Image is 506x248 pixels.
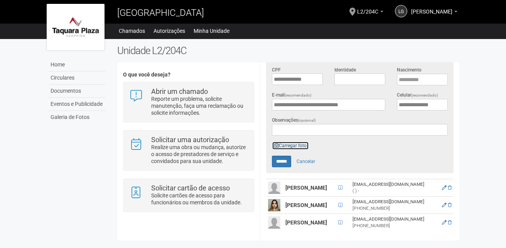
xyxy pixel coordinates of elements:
a: Editar membro [442,185,447,190]
strong: [PERSON_NAME] [285,219,327,226]
img: user.png [268,199,280,211]
div: [EMAIL_ADDRESS][DOMAIN_NAME] [353,199,436,205]
span: Luiza Gomes Nogueira [411,1,452,15]
label: Identidade [334,66,356,73]
a: Chamados [119,25,145,36]
p: Solicite cartões de acesso para funcionários ou membros da unidade. [151,192,248,206]
a: Eventos e Publicidade [49,98,106,111]
span: (recomendado) [411,93,438,97]
strong: [PERSON_NAME] [285,185,327,191]
a: L2/204C [357,10,383,16]
div: [EMAIL_ADDRESS][DOMAIN_NAME] [353,181,436,188]
p: Reporte um problema, solicite manutenção, faça uma reclamação ou solicite informações. [151,95,248,116]
strong: Abrir um chamado [151,87,208,95]
div: ( ) - [353,188,436,194]
img: logo.jpg [47,4,105,50]
a: Circulares [49,71,106,85]
a: Documentos [49,85,106,98]
strong: Solicitar uma autorização [151,136,229,144]
h2: Unidade L2/204C [117,45,459,56]
div: [PHONE_NUMBER] [353,223,436,229]
a: Home [49,58,106,71]
a: Excluir membro [448,220,452,225]
label: Celular [397,92,438,99]
a: Editar membro [442,220,447,225]
h4: O que você deseja? [123,72,254,78]
img: user.png [268,182,280,194]
a: Excluir membro [448,185,452,190]
label: CPF [272,66,281,73]
a: Galeria de Fotos [49,111,106,124]
p: Realize uma obra ou mudança, autorize o acesso de prestadores de serviço e convidados para sua un... [151,144,248,165]
a: Autorizações [153,25,185,36]
span: L2/204C [357,1,378,15]
span: (opcional) [298,118,316,122]
a: Cancelar [292,156,319,167]
a: Editar membro [442,202,447,208]
strong: [PERSON_NAME] [285,202,327,208]
a: Carregar foto [272,141,309,150]
img: user.png [268,216,280,229]
span: [GEOGRAPHIC_DATA] [117,7,204,18]
a: [PERSON_NAME] [411,10,457,16]
a: Minha Unidade [194,25,229,36]
div: [EMAIL_ADDRESS][DOMAIN_NAME] [353,216,436,223]
a: Solicitar cartão de acesso Solicite cartões de acesso para funcionários ou membros da unidade. [129,185,248,206]
label: Nascimento [397,66,422,73]
label: Observações [272,117,316,124]
label: E-mail [272,92,312,99]
a: Excluir membro [448,202,452,208]
span: (recomendado) [285,93,312,97]
a: Abrir um chamado Reporte um problema, solicite manutenção, faça uma reclamação ou solicite inform... [129,88,248,116]
div: [PHONE_NUMBER] [353,205,436,212]
a: LG [395,5,407,17]
a: Solicitar uma autorização Realize uma obra ou mudança, autorize o acesso de prestadores de serviç... [129,136,248,165]
strong: Solicitar cartão de acesso [151,184,230,192]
